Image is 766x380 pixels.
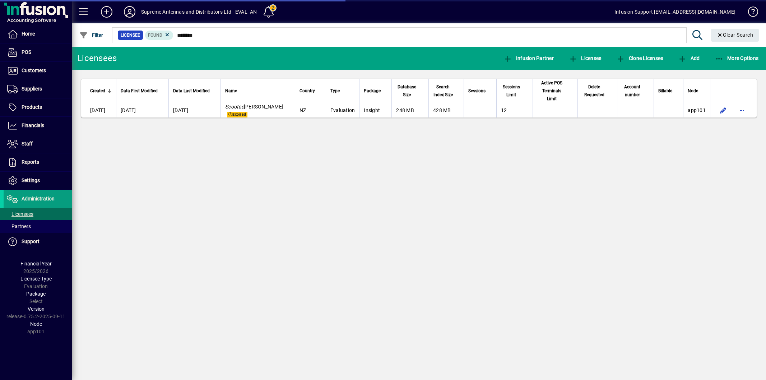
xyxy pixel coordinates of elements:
div: Billable [658,87,679,95]
a: Suppliers [4,80,72,98]
a: POS [4,43,72,61]
span: Database Size [396,83,418,99]
button: More Options [713,52,761,65]
button: Edit [718,105,729,116]
span: Financial Year [20,261,52,267]
a: Staff [4,135,72,153]
span: Created [90,87,105,95]
a: Products [4,98,72,116]
span: Package [364,87,381,95]
div: Search Index Size [433,83,459,99]
span: Products [22,104,42,110]
a: Settings [4,172,72,190]
span: Sessions Limit [501,83,521,99]
td: NZ [295,103,326,117]
span: Package [26,291,46,297]
span: Clear Search [717,32,753,38]
span: Delete Requested [582,83,606,99]
span: More Options [715,55,759,61]
div: Node [688,87,706,95]
span: Suppliers [22,86,42,92]
div: Country [300,87,321,95]
a: Support [4,233,72,251]
span: Clone Licensee [616,55,663,61]
div: Sessions Limit [501,83,528,99]
span: Node [688,87,698,95]
span: Filter [79,32,103,38]
span: Administration [22,196,55,201]
span: Licensee [569,55,602,61]
span: [PERSON_NAME] [225,104,283,110]
span: Licensees [7,211,33,217]
div: Licensees [77,52,117,64]
button: Clone Licensee [614,52,665,65]
button: Profile [118,5,141,18]
div: Supreme Antennas and Distributors Ltd - EVAL -AN [141,6,257,18]
div: Active POS Terminals Limit [537,79,573,103]
span: Found [148,33,162,38]
button: Add [676,52,701,65]
span: Reports [22,159,39,165]
em: Scootec [225,104,244,110]
div: Sessions [468,87,492,95]
td: 428 MB [428,103,464,117]
span: Country [300,87,315,95]
td: 248 MB [391,103,428,117]
td: 12 [496,103,532,117]
div: Data Last Modified [173,87,216,95]
div: Delete Requested [582,83,613,99]
div: Data First Modified [121,87,164,95]
td: [DATE] [116,103,168,117]
span: Partners [7,223,31,229]
span: Infusion Partner [503,55,554,61]
span: Licensee [121,32,140,39]
span: Sessions [468,87,486,95]
mat-chip: Found Status: Found [145,31,173,40]
button: Filter [78,29,105,42]
button: Add [95,5,118,18]
span: Data Last Modified [173,87,210,95]
button: Infusion Partner [502,52,556,65]
span: Search Index Size [433,83,453,99]
span: Node [30,321,42,327]
span: Billable [658,87,672,95]
button: More options [736,105,748,116]
span: Licensee Type [20,276,52,282]
div: Type [330,87,355,95]
span: Settings [22,177,40,183]
span: Add [678,55,700,61]
span: Support [22,238,40,244]
a: Reports [4,153,72,171]
div: Name [225,87,291,95]
div: Package [364,87,387,95]
span: POS [22,49,31,55]
span: Expired [227,112,247,117]
span: Name [225,87,237,95]
div: Account number [622,83,649,99]
td: Insight [359,103,391,117]
span: Account number [622,83,643,99]
td: Evaluation [326,103,359,117]
span: Data First Modified [121,87,158,95]
div: Database Size [396,83,424,99]
button: Licensee [567,52,603,65]
div: Infusion Support [EMAIL_ADDRESS][DOMAIN_NAME] [614,6,735,18]
a: Home [4,25,72,43]
span: Customers [22,68,46,73]
button: Clear [711,29,759,42]
a: Knowledge Base [743,1,757,25]
span: Type [330,87,340,95]
div: Created [90,87,112,95]
a: Financials [4,117,72,135]
span: Version [28,306,45,312]
a: Partners [4,220,72,232]
a: Customers [4,62,72,80]
span: app101.prod.infusionbusinesssoftware.com [688,107,706,113]
span: Financials [22,122,44,128]
span: Active POS Terminals Limit [537,79,567,103]
td: [DATE] [168,103,220,117]
a: Licensees [4,208,72,220]
span: Home [22,31,35,37]
td: [DATE] [81,103,116,117]
span: Staff [22,141,33,147]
